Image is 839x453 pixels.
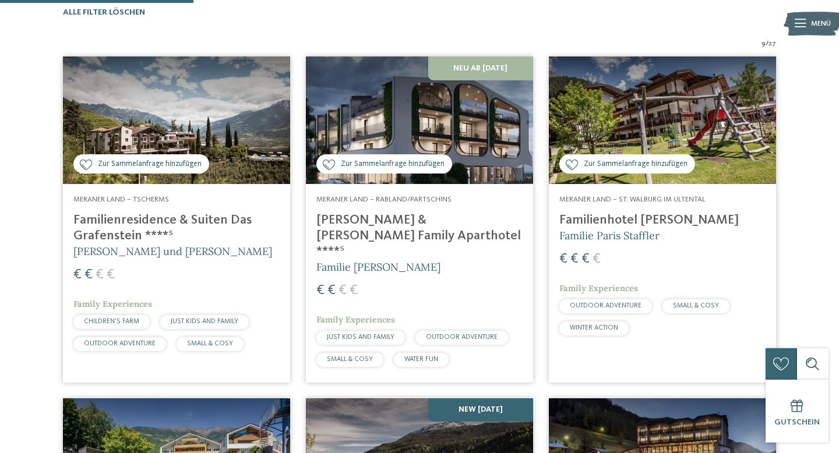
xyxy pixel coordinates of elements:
span: € [339,284,347,298]
span: 27 [769,38,776,49]
h4: Familienhotel [PERSON_NAME] [559,213,766,228]
span: OUTDOOR ADVENTURE [84,340,156,347]
img: Familienhotels gesucht? Hier findet ihr die besten! [306,56,533,184]
span: € [327,284,336,298]
a: Familienhotels gesucht? Hier findet ihr die besten! Zur Sammelanfrage hinzufügen NEU AB [DATE] Me... [306,56,533,383]
span: Zur Sammelanfrage hinzufügen [584,159,688,170]
a: Gutschein [766,380,829,443]
span: SMALL & COSY [673,302,719,309]
span: Family Experiences [73,299,152,309]
span: SMALL & COSY [187,340,233,347]
span: Zur Sammelanfrage hinzufügen [98,159,202,170]
h4: Familienresidence & Suiten Das Grafenstein ****ˢ [73,213,280,244]
span: CHILDREN’S FARM [84,318,139,325]
span: € [84,268,93,282]
span: Family Experiences [559,283,638,293]
span: Familie [PERSON_NAME] [316,260,440,274]
span: € [316,284,325,298]
span: Meraner Land – Tscherms [73,196,169,203]
a: Familienhotels gesucht? Hier findet ihr die besten! Zur Sammelanfrage hinzufügen Meraner Land – S... [549,56,776,383]
span: Zur Sammelanfrage hinzufügen [341,159,445,170]
span: JUST KIDS AND FAMILY [327,334,394,341]
span: Meraner Land – Rabland/Partschins [316,196,452,203]
span: WATER FUN [404,356,438,363]
span: 9 [762,38,766,49]
span: JUST KIDS AND FAMILY [171,318,238,325]
span: € [350,284,358,298]
span: € [96,268,104,282]
span: Alle Filter löschen [63,8,145,16]
span: € [581,252,590,266]
span: / [766,38,769,49]
h4: [PERSON_NAME] & [PERSON_NAME] Family Aparthotel ****ˢ [316,213,523,260]
img: Familienhotels gesucht? Hier findet ihr die besten! [63,56,290,184]
a: Familienhotels gesucht? Hier findet ihr die besten! Zur Sammelanfrage hinzufügen Meraner Land – T... [63,56,290,383]
span: Family Experiences [316,314,395,325]
span: Familie Paris Staffler [559,229,660,242]
span: Gutschein [774,418,820,426]
span: € [570,252,579,266]
span: WINTER ACTION [570,324,618,331]
span: [PERSON_NAME] und [PERSON_NAME] [73,245,272,258]
span: € [559,252,567,266]
span: € [107,268,115,282]
span: € [593,252,601,266]
span: € [73,268,82,282]
span: Meraner Land – St. Walburg im Ultental [559,196,706,203]
img: Familienhotels gesucht? Hier findet ihr die besten! [549,56,776,184]
span: OUTDOOR ADVENTURE [570,302,641,309]
span: SMALL & COSY [327,356,373,363]
span: OUTDOOR ADVENTURE [426,334,498,341]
